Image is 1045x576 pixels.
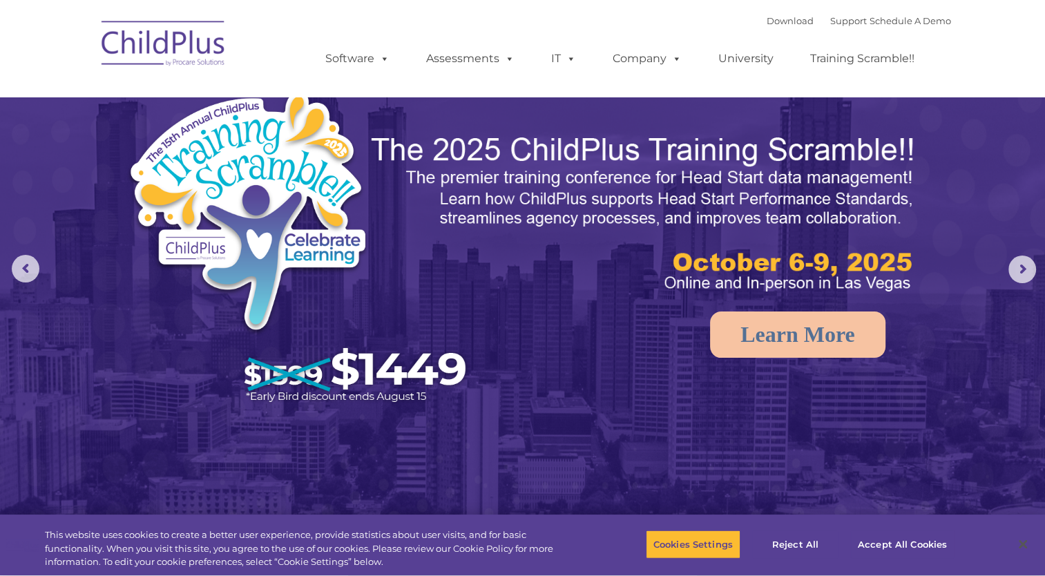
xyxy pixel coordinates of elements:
img: ChildPlus by Procare Solutions [95,11,233,80]
span: Last name [192,91,234,102]
button: Close [1008,529,1038,559]
div: This website uses cookies to create a better user experience, provide statistics about user visit... [45,528,575,569]
a: Company [599,45,696,73]
button: Accept All Cookies [850,530,955,559]
button: Reject All [752,530,838,559]
span: Phone number [192,148,251,158]
a: IT [537,45,590,73]
a: Support [830,15,867,26]
a: Schedule A Demo [870,15,951,26]
a: Download [767,15,814,26]
a: Software [311,45,403,73]
a: Assessments [412,45,528,73]
a: Learn More [710,311,885,358]
font: | [767,15,951,26]
a: University [704,45,787,73]
a: Training Scramble!! [796,45,928,73]
button: Cookies Settings [646,530,740,559]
